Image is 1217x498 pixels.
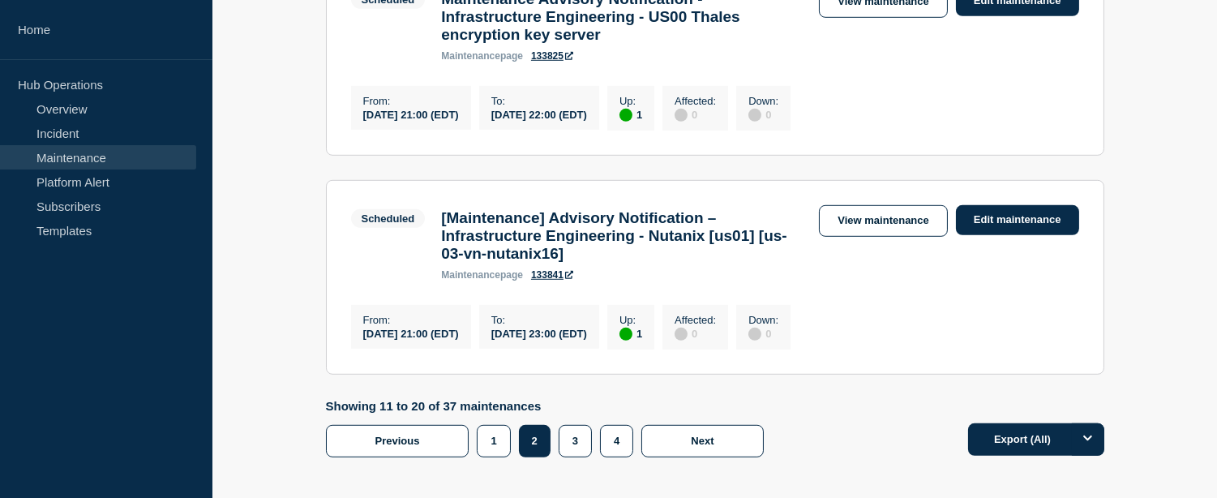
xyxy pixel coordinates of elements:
[619,107,642,122] div: 1
[441,50,523,62] p: page
[491,326,587,340] div: [DATE] 23:00 (EDT)
[363,314,459,326] p: From :
[619,328,632,341] div: up
[375,435,420,447] span: Previous
[675,109,688,122] div: disabled
[363,107,459,121] div: [DATE] 21:00 (EDT)
[491,314,587,326] p: To :
[968,423,1104,456] button: Export (All)
[619,326,642,341] div: 1
[519,425,551,457] button: 2
[363,95,459,107] p: From :
[362,213,415,225] div: Scheduled
[1072,423,1104,456] button: Options
[441,269,500,281] span: maintenance
[326,425,469,457] button: Previous
[619,95,642,107] p: Up :
[363,326,459,340] div: [DATE] 21:00 (EDT)
[531,50,573,62] a: 133825
[748,314,778,326] p: Down :
[691,435,713,447] span: Next
[748,107,778,122] div: 0
[491,95,587,107] p: To :
[675,95,716,107] p: Affected :
[559,425,592,457] button: 3
[675,326,716,341] div: 0
[748,95,778,107] p: Down :
[441,50,500,62] span: maintenance
[675,328,688,341] div: disabled
[819,205,947,237] a: View maintenance
[748,109,761,122] div: disabled
[675,314,716,326] p: Affected :
[491,107,587,121] div: [DATE] 22:00 (EDT)
[477,425,510,457] button: 1
[619,109,632,122] div: up
[748,328,761,341] div: disabled
[600,425,633,457] button: 4
[956,205,1079,235] a: Edit maintenance
[326,399,772,413] p: Showing 11 to 20 of 37 maintenances
[748,326,778,341] div: 0
[641,425,763,457] button: Next
[441,209,803,263] h3: [Maintenance] Advisory Notification – Infrastructure Engineering - Nutanix [us01] [us-03-vn-nutan...
[619,314,642,326] p: Up :
[675,107,716,122] div: 0
[441,269,523,281] p: page
[531,269,573,281] a: 133841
